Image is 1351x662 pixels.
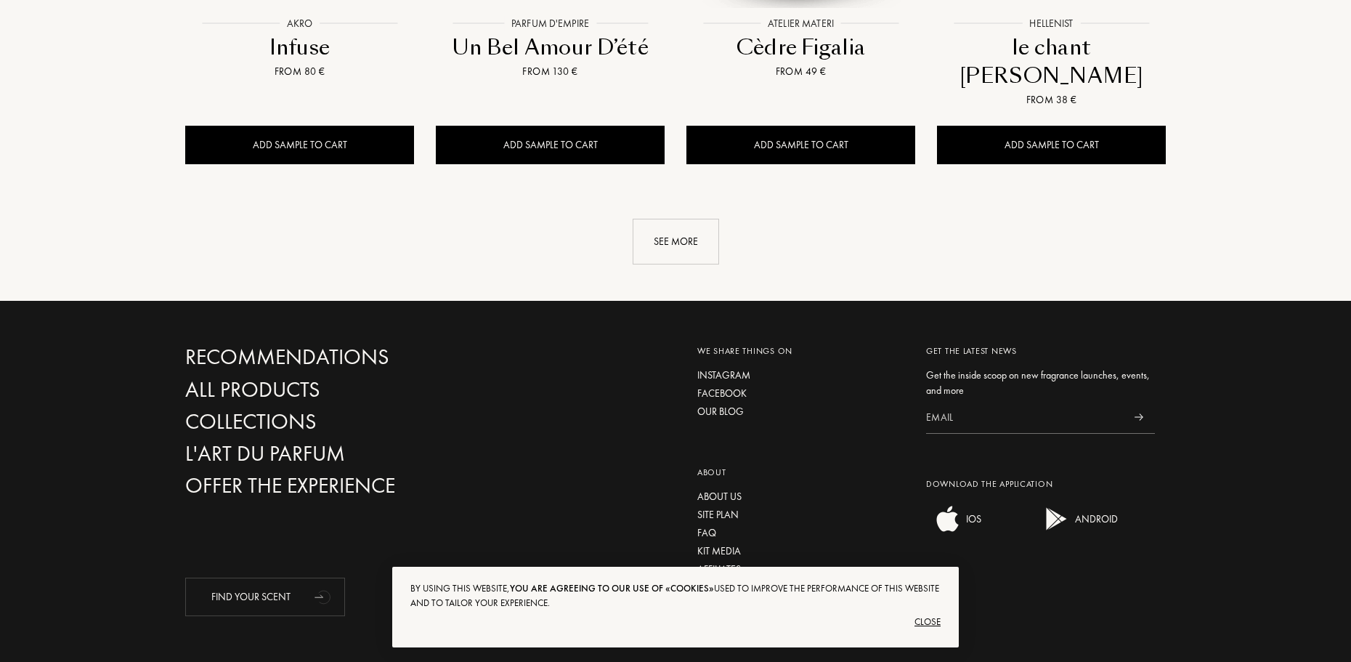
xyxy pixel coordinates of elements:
[697,489,904,504] a: About us
[1071,504,1118,533] div: ANDROID
[185,578,345,616] div: Find your scent
[410,610,941,634] div: Close
[697,507,904,522] a: Site plan
[926,477,1155,491] div: Download the application
[926,523,981,536] a: ios appIOS
[926,368,1155,398] div: Get the inside scoop on new fragrance launches, events, and more
[697,368,904,383] a: Instagram
[926,344,1155,358] div: Get the latest news
[442,64,659,79] div: From 130 €
[937,126,1166,164] div: Add sample to cart
[309,582,338,611] div: animation
[962,504,981,533] div: IOS
[697,466,904,479] div: About
[943,33,1160,91] div: le chant [PERSON_NAME]
[926,401,1122,434] input: Email
[1134,413,1143,421] img: news_send.svg
[185,126,414,164] div: Add sample to cart
[697,344,904,358] div: We share things on
[436,126,665,164] div: Add sample to cart
[185,441,498,467] a: L'Art du Parfum
[1035,523,1118,536] a: android appANDROID
[933,504,962,533] img: ios app
[943,92,1160,108] div: From 38 €
[697,386,904,401] a: Facebook
[1042,504,1071,533] img: android app
[185,409,498,435] a: Collections
[185,344,498,370] a: Recommendations
[185,377,498,403] a: All products
[510,582,714,594] span: you are agreeing to our use of «cookies»
[692,64,909,79] div: From 49 €
[697,525,904,541] a: FAQ
[697,544,904,559] a: Kit media
[633,219,719,265] div: See more
[191,64,408,79] div: From 80 €
[697,562,904,577] a: Affiliates
[410,581,941,610] div: By using this website, used to improve the performance of this website and to tailor your experie...
[185,473,498,498] a: Offer the experience
[697,404,904,419] a: Our blog
[686,126,915,164] div: Add sample to cart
